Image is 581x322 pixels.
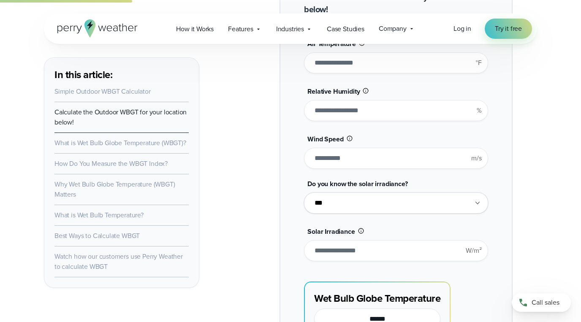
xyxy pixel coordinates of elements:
span: Do you know the solar irradiance? [307,179,407,189]
a: What is Wet Bulb Temperature? [54,210,144,220]
span: Wind Speed [307,134,343,144]
span: How it Works [176,24,214,34]
span: Features [228,24,253,34]
h3: In this article: [54,68,189,81]
span: Try it free [495,24,522,34]
span: Relative Humidity [307,87,360,96]
a: How Do You Measure the WBGT Index? [54,159,168,168]
a: How it Works [169,20,221,38]
a: What is Wet Bulb Globe Temperature (WBGT)? [54,138,186,148]
a: Best Ways to Calculate WBGT [54,231,140,241]
span: Case Studies [327,24,364,34]
span: Company [379,24,407,34]
a: Log in [453,24,471,34]
span: Solar Irradiance [307,227,355,236]
a: Call sales [512,293,571,312]
a: Try it free [485,19,532,39]
a: Watch how our customers use Perry Weather to calculate WBGT [54,252,183,271]
a: Why Wet Bulb Globe Temperature (WBGT) Matters [54,179,175,199]
span: Log in [453,24,471,33]
span: Industries [276,24,304,34]
a: Simple Outdoor WBGT Calculator [54,87,151,96]
span: Call sales [532,298,559,308]
a: Case Studies [320,20,372,38]
a: Calculate the Outdoor WBGT for your location below! [54,107,187,127]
